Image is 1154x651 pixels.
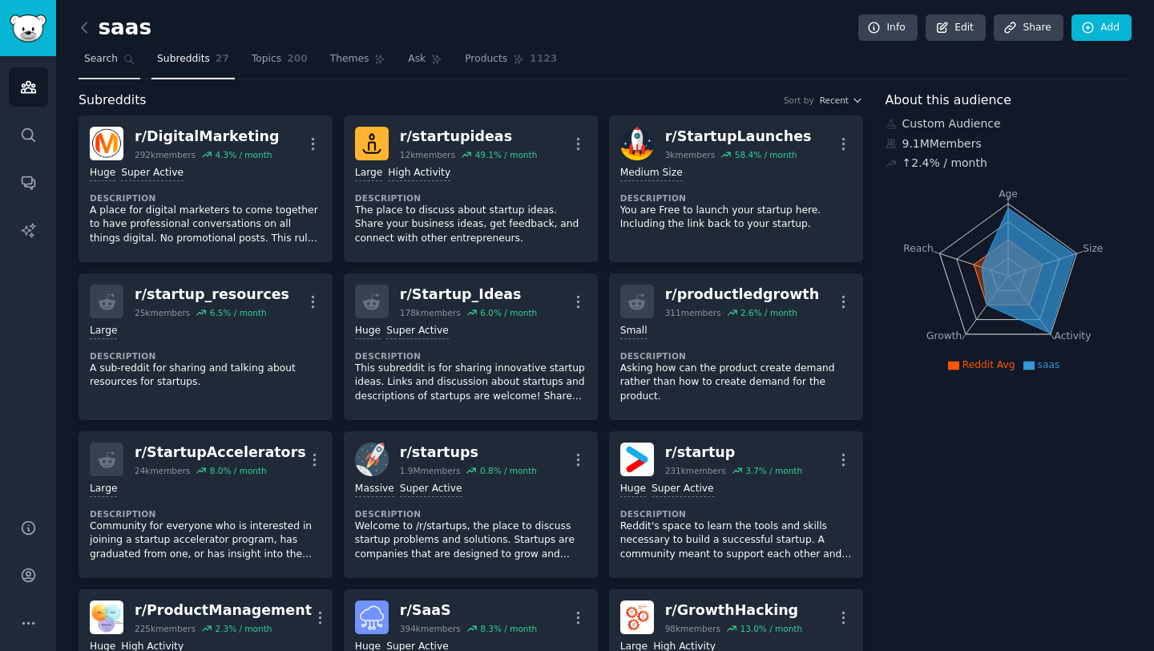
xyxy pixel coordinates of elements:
a: Topics200 [246,46,313,79]
div: Huge [90,166,115,181]
dt: Description [620,508,852,520]
a: Edit [926,14,986,42]
tspan: Size [1083,242,1103,253]
img: ProductManagement [90,600,123,634]
div: r/ StartupLaunches [665,127,812,147]
div: 2.3 % / month [215,623,272,634]
div: 6.0 % / month [480,307,537,318]
img: SaaS [355,600,389,634]
div: Huge [355,324,381,339]
div: Super Active [121,166,184,181]
div: r/ startups [400,443,537,463]
div: r/ SaaS [400,600,537,621]
span: Subreddits [79,91,147,111]
div: 225k members [135,623,196,634]
span: Ask [408,52,426,67]
div: 12k members [400,149,455,160]
span: 200 [287,52,308,67]
span: Recent [820,95,849,106]
img: DigitalMarketing [90,127,123,160]
div: 6.5 % / month [210,307,267,318]
dt: Description [90,508,321,520]
div: 8.3 % / month [480,623,537,634]
img: startups [355,443,389,476]
a: StartupLaunchesr/StartupLaunches3kmembers58.4% / monthMedium SizeDescriptionYou are Free to launc... [609,115,863,262]
img: GrowthHacking [620,600,654,634]
dt: Description [355,350,587,362]
span: 27 [216,52,229,67]
div: 49.1 % / month [475,149,538,160]
a: Add [1071,14,1132,42]
span: Products [465,52,507,67]
a: startupideasr/startupideas12kmembers49.1% / monthLargeHigh ActivityDescriptionThe place to discus... [344,115,598,262]
tspan: Growth [926,330,962,342]
p: The place to discuss about startup ideas. Share your business ideas, get feedback, and connect wi... [355,204,587,246]
h2: saas [79,15,151,41]
tspan: Reach [903,242,934,253]
button: Recent [820,95,863,106]
p: Welcome to /r/startups, the place to discuss startup problems and solutions. Startups are compani... [355,520,587,562]
dt: Description [620,192,852,204]
dt: Description [620,350,852,362]
span: Topics [252,52,281,67]
span: Search [84,52,118,67]
div: 13.0 % / month [740,623,802,634]
div: 1.9M members [400,465,461,476]
span: Themes [330,52,369,67]
div: r/ productledgrowth [665,285,820,305]
a: Info [858,14,918,42]
div: ↑ 2.4 % / month [902,155,987,172]
dt: Description [90,350,321,362]
span: Subreddits [157,52,210,67]
div: 2.6 % / month [740,307,797,318]
div: Massive [355,482,394,497]
a: r/startup_resources25kmembers6.5% / monthLargeDescriptionA sub-reddit for sharing and talking abo... [79,273,333,420]
div: 4.3 % / month [215,149,272,160]
img: GummySearch logo [10,14,46,42]
div: 58.4 % / month [735,149,797,160]
tspan: Activity [1054,330,1091,342]
div: 8.0 % / month [210,465,267,476]
a: startupsr/startups1.9Mmembers0.8% / monthMassiveSuper ActiveDescriptionWelcome to /r/startups, th... [344,431,598,578]
div: Custom Audience [886,115,1132,132]
div: Medium Size [620,166,683,181]
a: r/Startup_Ideas178kmembers6.0% / monthHugeSuper ActiveDescriptionThis subreddit is for sharing in... [344,273,598,420]
a: r/StartupAccelerators24kmembers8.0% / monthLargeDescriptionCommunity for everyone who is interest... [79,431,333,578]
a: Subreddits27 [151,46,235,79]
div: r/ startup [665,443,802,463]
div: Large [355,166,382,181]
div: r/ GrowthHacking [665,600,802,621]
span: saas [1038,359,1060,370]
div: Huge [620,482,646,497]
a: startupr/startup231kmembers3.7% / monthHugeSuper ActiveDescriptionReddit's space to learn the too... [609,431,863,578]
p: You are Free to launch your startup here. Including the link back to your startup. [620,204,852,232]
div: 3.7 % / month [745,465,802,476]
div: Large [90,482,117,497]
div: 178k members [400,307,461,318]
div: r/ StartupAccelerators [135,443,306,463]
span: Reddit Avg [962,359,1015,370]
div: Super Active [652,482,714,497]
a: Products1123 [459,46,563,79]
div: 24k members [135,465,190,476]
p: This subreddit is for sharing innovative startup ideas. Links and discussion about startups and d... [355,362,587,404]
a: Ask [402,46,448,79]
span: About this audience [886,91,1011,111]
img: startupideas [355,127,389,160]
div: r/ startup_resources [135,285,289,305]
div: 25k members [135,307,190,318]
div: Large [90,324,117,339]
div: Super Active [386,324,449,339]
dt: Description [355,508,587,520]
a: Themes [325,46,392,79]
div: 394k members [400,623,461,634]
p: A place for digital marketers to come together to have professional conversations on all things d... [90,204,321,246]
div: 3k members [665,149,716,160]
img: startup [620,443,654,476]
p: A sub-reddit for sharing and talking about resources for startups. [90,362,321,390]
p: Asking how can the product create demand rather than how to create demand for the product. [620,362,852,404]
div: High Activity [388,166,450,181]
div: 311 members [665,307,721,318]
a: DigitalMarketingr/DigitalMarketing292kmembers4.3% / monthHugeSuper ActiveDescriptionA place for d... [79,115,333,262]
p: Community for everyone who is interested in joining a startup accelerator program, has graduated ... [90,520,321,562]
